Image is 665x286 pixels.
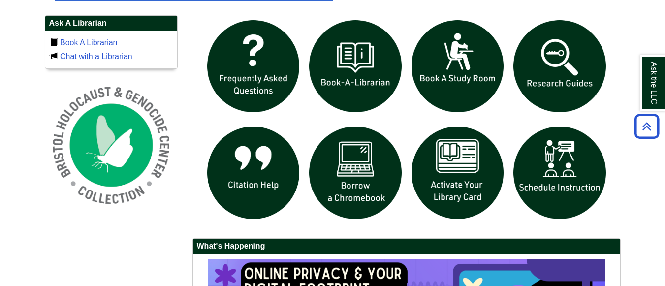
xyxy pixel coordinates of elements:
img: Research Guides icon links to research guides web page [508,15,611,118]
img: book a study room icon links to book a study room web page [407,15,509,118]
a: Chat with a Librarian [60,52,132,61]
img: For faculty. Schedule Library Instruction icon links to form. [508,122,611,224]
img: Book a Librarian icon links to book a librarian web page [304,15,407,118]
div: slideshow [202,15,611,228]
h2: What's Happening [193,239,620,254]
img: activate Library Card icon links to form to activate student ID into library card [407,122,509,224]
img: Holocaust and Genocide Collection [45,79,178,212]
img: Borrow a chromebook icon links to the borrow a chromebook web page [304,122,407,224]
a: Book A Librarian [60,38,118,47]
a: Back to Top [631,120,663,133]
img: frequently asked questions [202,15,305,118]
h2: Ask A Librarian [45,16,177,31]
img: citation help icon links to citation help guide page [202,122,305,224]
